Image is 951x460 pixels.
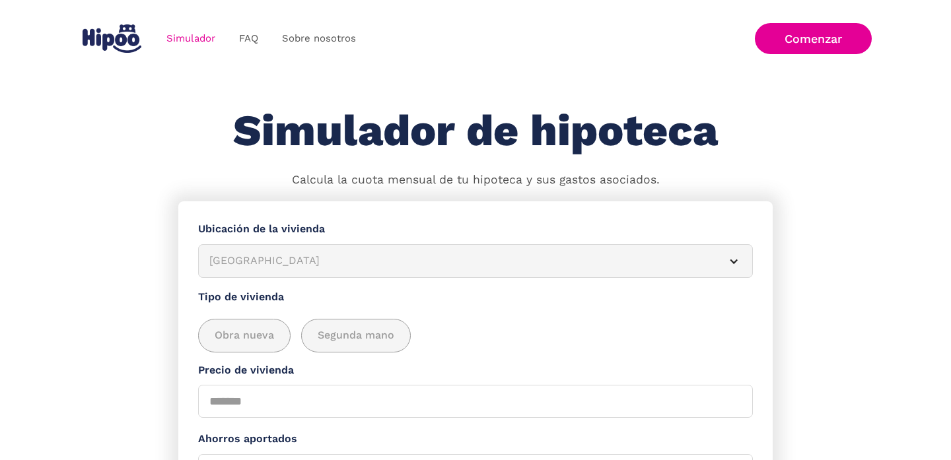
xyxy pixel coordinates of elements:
a: Simulador [155,26,227,51]
a: home [79,19,144,58]
label: Tipo de vivienda [198,289,753,306]
div: add_description_here [198,319,753,352]
span: Obra nueva [215,327,274,344]
a: Sobre nosotros [270,26,368,51]
article: [GEOGRAPHIC_DATA] [198,244,753,278]
a: Comenzar [755,23,872,54]
div: [GEOGRAPHIC_DATA] [209,253,710,269]
a: FAQ [227,26,270,51]
p: Calcula la cuota mensual de tu hipoteca y sus gastos asociados. [292,172,660,189]
h1: Simulador de hipoteca [233,107,718,155]
label: Ahorros aportados [198,431,753,447]
span: Segunda mano [318,327,394,344]
label: Ubicación de la vivienda [198,221,753,238]
label: Precio de vivienda [198,362,753,379]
